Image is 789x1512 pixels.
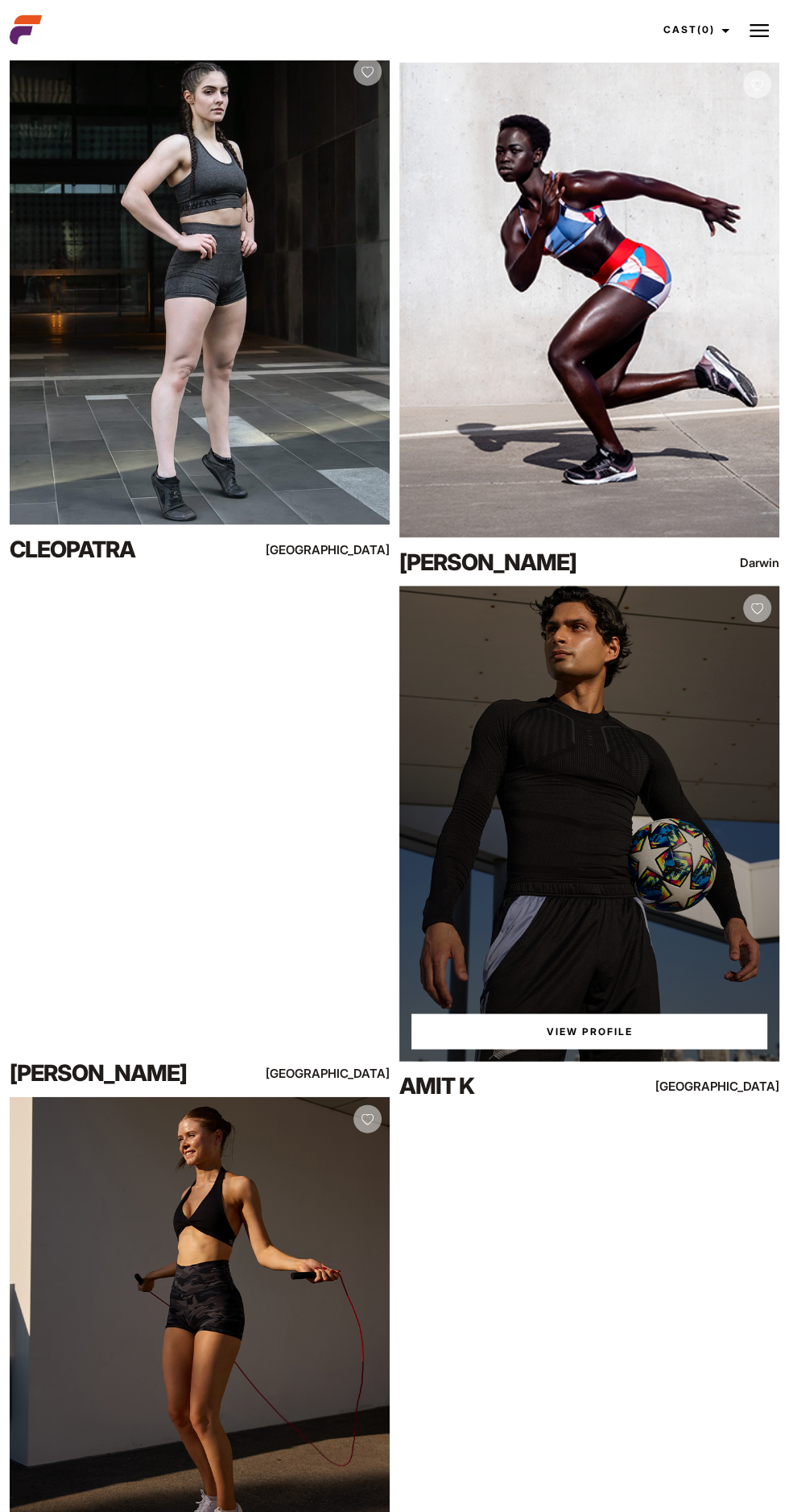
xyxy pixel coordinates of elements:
[399,545,627,578] div: [PERSON_NAME]
[10,532,238,565] div: Cleopatra
[697,23,715,35] span: (0)
[649,8,739,52] a: Cast(0)
[665,1075,779,1096] div: [GEOGRAPHIC_DATA]
[275,539,390,559] div: [GEOGRAPHIC_DATA]
[665,552,779,572] div: Darwin
[750,21,769,40] img: Burger icon
[399,1069,627,1101] div: Amit K
[411,1013,767,1049] a: View Amit K'sProfile
[10,1056,238,1088] div: [PERSON_NAME]
[275,1063,390,1083] div: [GEOGRAPHIC_DATA]
[10,14,42,46] img: cropped-aefm-brand-fav-22-square.png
